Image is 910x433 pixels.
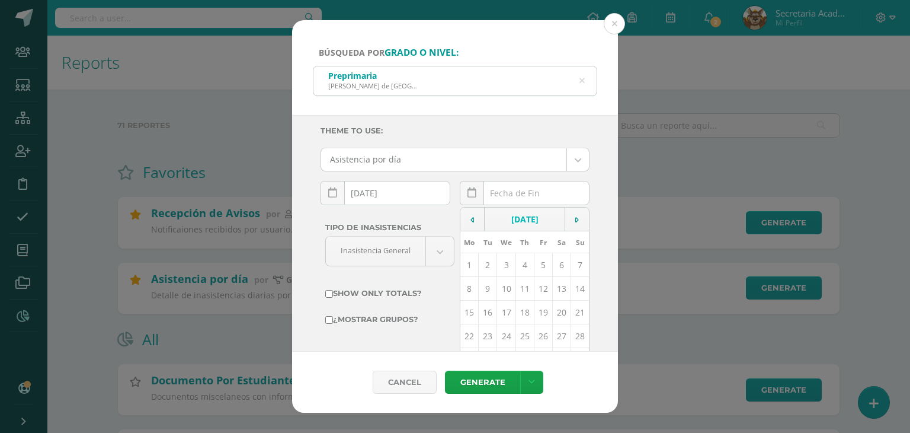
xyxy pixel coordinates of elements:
th: We [497,231,515,253]
td: 25 [515,324,534,348]
strong: grado o nivel: [384,46,459,59]
input: Show only totals? [325,290,333,298]
td: 26 [534,324,552,348]
td: 11 [515,277,534,301]
td: 17 [497,301,515,324]
td: 3 [497,253,515,277]
td: 20 [553,301,571,324]
td: 12 [534,277,552,301]
td: 22 [460,324,479,348]
td: 2 [479,253,497,277]
td: 23 [479,324,497,348]
td: 24 [497,324,515,348]
td: 27 [553,324,571,348]
th: Th [515,231,534,253]
td: 5 [534,253,552,277]
span: Búsqueda por [319,47,459,58]
div: [PERSON_NAME] de [GEOGRAPHIC_DATA] [328,81,420,90]
div: Cancel [373,371,437,394]
th: Mo [460,231,479,253]
th: Fr [534,231,552,253]
td: 10 [497,277,515,301]
button: Close (Esc) [604,13,625,34]
label: Show only totals? [325,285,454,302]
td: 1 [460,253,479,277]
input: ¿Mostrar grupos? [325,316,333,324]
input: ej. Primero primaria, etc. [313,66,597,95]
td: 14 [571,277,589,301]
a: Inasistencia General [326,237,454,266]
input: Fecha de inicio [321,182,450,205]
span: Asistencia por día [330,148,557,171]
label: Tipo de Inasistencias [325,219,454,236]
td: 1 [497,348,515,372]
td: 2 [515,348,534,372]
th: Su [571,231,589,253]
td: 9 [479,277,497,301]
td: 13 [553,277,571,301]
input: Fecha de Fin [460,182,589,205]
td: 29 [460,348,479,372]
td: 6 [553,253,571,277]
td: 8 [460,277,479,301]
td: 3 [534,348,552,372]
span: Inasistencia General [341,237,411,265]
td: 15 [460,301,479,324]
label: ¿Mostrar grupos? [325,311,454,328]
td: 5 [571,348,589,372]
a: Generate [445,371,520,394]
a: Asistencia por día [321,148,589,171]
th: Sa [553,231,571,253]
td: 30 [479,348,497,372]
td: 16 [479,301,497,324]
td: 21 [571,301,589,324]
label: Theme to use: [321,119,589,143]
th: Tu [479,231,497,253]
td: 19 [534,301,552,324]
td: 18 [515,301,534,324]
div: Preprimaria [328,70,420,81]
td: 4 [553,348,571,372]
td: 28 [571,324,589,348]
td: 4 [515,253,534,277]
td: [DATE] [485,208,565,231]
td: 7 [571,253,589,277]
